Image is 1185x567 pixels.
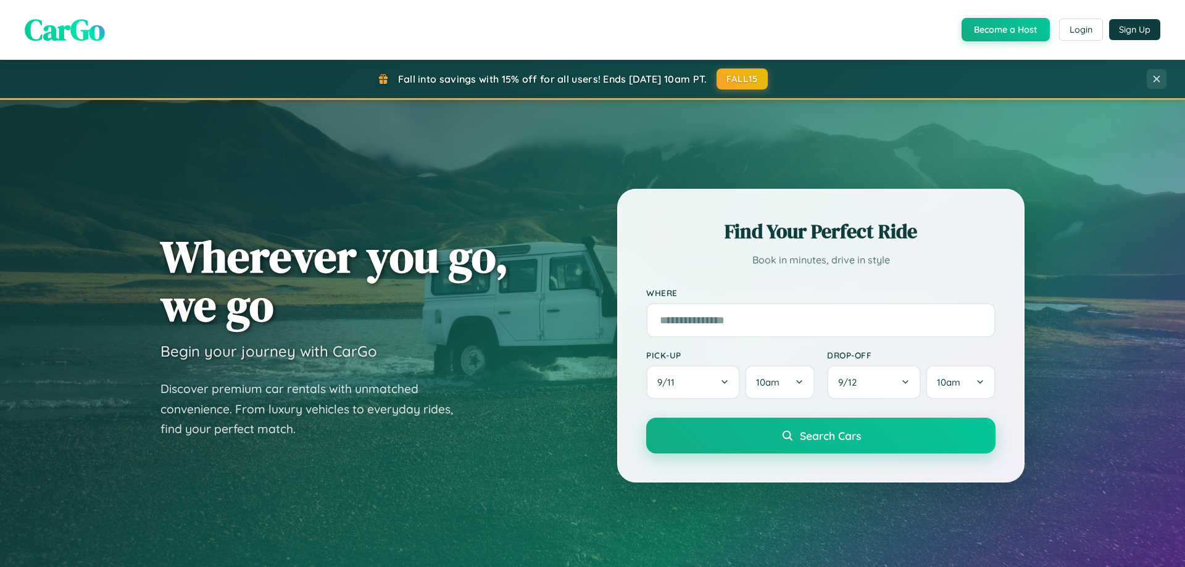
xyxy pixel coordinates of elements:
[646,251,996,269] p: Book in minutes, drive in style
[646,288,996,298] label: Where
[1109,19,1160,40] button: Sign Up
[657,376,681,388] span: 9 / 11
[926,365,996,399] button: 10am
[25,9,105,50] span: CarGo
[937,376,960,388] span: 10am
[800,429,861,442] span: Search Cars
[646,418,996,453] button: Search Cars
[646,350,815,360] label: Pick-up
[1059,19,1103,41] button: Login
[962,18,1050,41] button: Become a Host
[745,365,815,399] button: 10am
[646,365,740,399] button: 9/11
[717,68,768,89] button: FALL15
[756,376,780,388] span: 10am
[160,379,469,439] p: Discover premium car rentals with unmatched convenience. From luxury vehicles to everyday rides, ...
[398,73,707,85] span: Fall into savings with 15% off for all users! Ends [DATE] 10am PT.
[838,376,863,388] span: 9 / 12
[646,218,996,245] h2: Find Your Perfect Ride
[160,342,377,360] h3: Begin your journey with CarGo
[160,232,509,329] h1: Wherever you go, we go
[827,350,996,360] label: Drop-off
[827,365,921,399] button: 9/12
